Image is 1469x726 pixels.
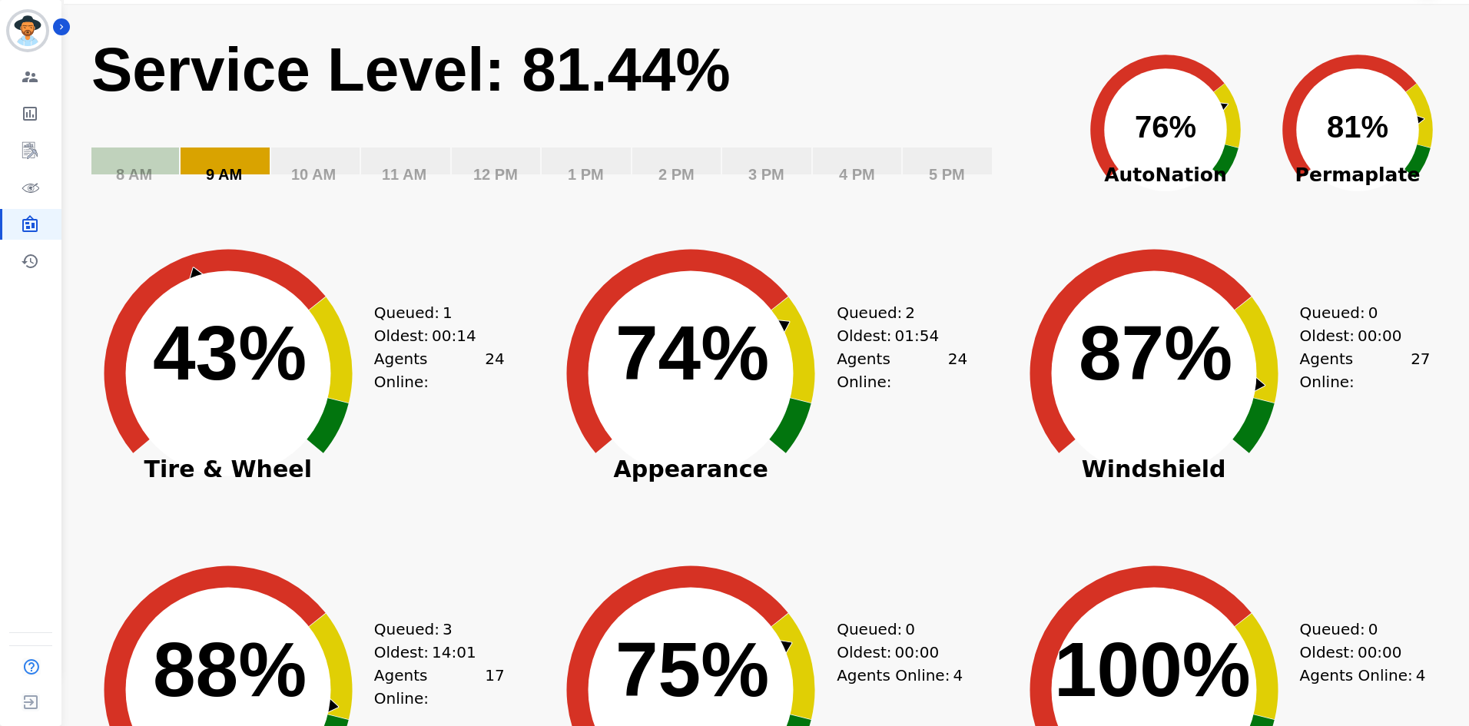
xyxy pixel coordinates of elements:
text: 74% [615,310,769,396]
text: 10 AM [291,166,336,183]
span: AutoNation [1069,161,1262,190]
span: 27 [1411,347,1430,393]
text: 8 AM [116,166,152,183]
img: Bordered avatar [9,12,46,49]
div: Agents Online: [837,347,967,393]
div: Oldest: [1300,641,1415,664]
div: Queued: [837,301,952,324]
span: 4 [1416,664,1426,687]
div: Oldest: [837,641,952,664]
div: Queued: [374,301,489,324]
span: Appearance [537,462,844,477]
div: Queued: [1300,618,1415,641]
div: Agents Online: [837,664,967,687]
div: Oldest: [374,641,489,664]
div: Queued: [1300,301,1415,324]
text: 87% [1079,310,1232,396]
div: Oldest: [1300,324,1415,347]
span: 00:00 [1358,324,1402,347]
span: 24 [948,347,967,393]
span: 4 [953,664,963,687]
div: Agents Online: [374,664,505,710]
span: Tire & Wheel [75,462,382,477]
div: Oldest: [837,324,952,347]
text: 12 PM [473,166,518,183]
text: 75% [615,626,769,712]
span: 3 [443,618,453,641]
text: 1 PM [568,166,604,183]
text: 2 PM [658,166,695,183]
span: 17 [485,664,504,710]
text: 3 PM [748,166,784,183]
text: 88% [153,626,307,712]
text: 4 PM [839,166,875,183]
span: 1 [443,301,453,324]
svg: Service Level: 0% [90,32,1066,205]
span: Windshield [1000,462,1308,477]
span: 2 [905,301,915,324]
span: 24 [485,347,504,393]
span: 0 [1368,301,1378,324]
text: 9 AM [206,166,242,183]
text: 5 PM [929,166,965,183]
text: 43% [153,310,307,396]
div: Queued: [837,618,952,641]
span: 0 [905,618,915,641]
div: Oldest: [374,324,489,347]
span: Permaplate [1262,161,1454,190]
div: Queued: [374,618,489,641]
div: Agents Online: [1300,347,1431,393]
span: 00:00 [1358,641,1402,664]
span: 0 [1368,618,1378,641]
span: 00:00 [895,641,940,664]
span: 01:54 [895,324,940,347]
text: 100% [1054,626,1251,712]
text: Service Level: 81.44% [91,35,731,104]
text: 11 AM [382,166,426,183]
text: 76% [1135,110,1196,144]
div: Agents Online: [1300,664,1431,687]
div: Agents Online: [374,347,505,393]
text: 81% [1327,110,1388,144]
span: 00:14 [432,324,476,347]
span: 14:01 [432,641,476,664]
